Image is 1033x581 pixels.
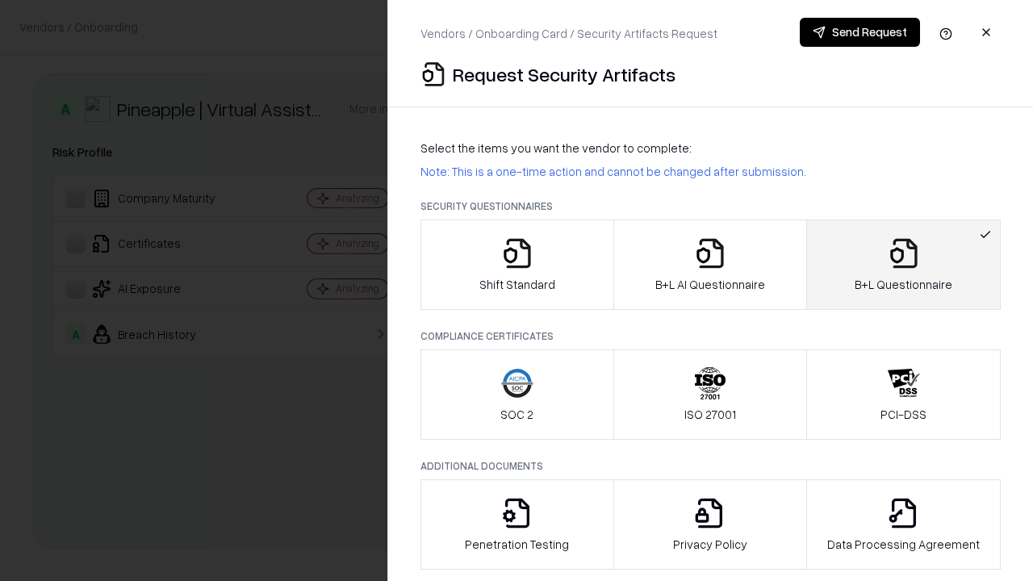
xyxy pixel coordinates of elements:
p: Vendors / Onboarding Card / Security Artifacts Request [420,25,717,42]
p: Penetration Testing [465,536,569,553]
button: B+L Questionnaire [806,219,1001,310]
p: Security Questionnaires [420,199,1001,213]
button: Shift Standard [420,219,614,310]
button: Data Processing Agreement [806,479,1001,570]
p: Data Processing Agreement [827,536,980,553]
button: Send Request [800,18,920,47]
p: SOC 2 [500,406,533,423]
p: B+L Questionnaire [855,276,952,293]
p: Additional Documents [420,459,1001,473]
p: Note: This is a one-time action and cannot be changed after submission. [420,163,1001,180]
button: SOC 2 [420,349,614,440]
p: Select the items you want the vendor to complete: [420,140,1001,157]
button: PCI-DSS [806,349,1001,440]
button: ISO 27001 [613,349,808,440]
p: ISO 27001 [684,406,736,423]
button: B+L AI Questionnaire [613,219,808,310]
button: Privacy Policy [613,479,808,570]
p: Privacy Policy [673,536,747,553]
p: Compliance Certificates [420,329,1001,343]
p: PCI-DSS [880,406,926,423]
button: Penetration Testing [420,479,614,570]
p: Shift Standard [479,276,555,293]
p: B+L AI Questionnaire [655,276,765,293]
p: Request Security Artifacts [453,61,675,87]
